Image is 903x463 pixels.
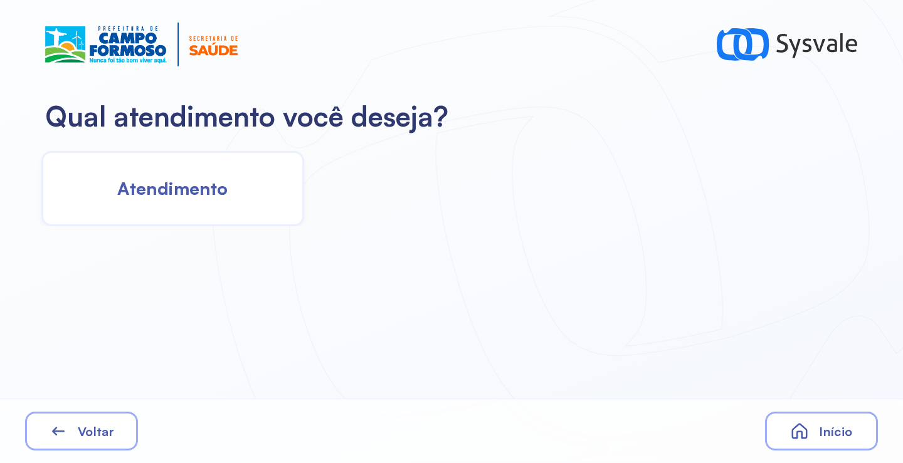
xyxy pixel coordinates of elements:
span: Atendimento [117,177,228,199]
h2: Qual atendimento você deseja? [45,99,858,133]
img: Logotipo do estabelecimento [45,23,238,66]
img: logo-sysvale.svg [717,23,858,66]
span: Início [819,424,852,439]
span: Voltar [78,424,114,439]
